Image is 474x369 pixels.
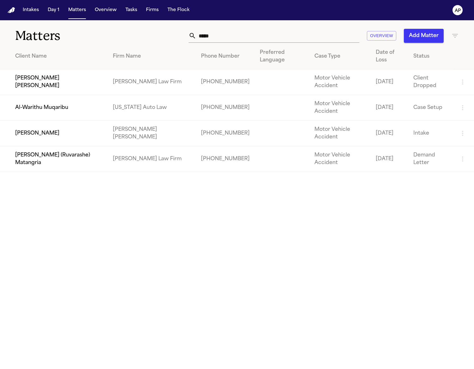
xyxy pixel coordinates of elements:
[314,53,365,60] div: Case Type
[309,95,370,121] td: Motor Vehicle Accident
[8,7,15,13] img: Finch Logo
[45,4,62,16] button: Day 1
[108,146,196,172] td: [PERSON_NAME] Law Firm
[20,4,41,16] button: Intakes
[408,95,454,121] td: Case Setup
[196,146,255,172] td: [PHONE_NUMBER]
[108,95,196,121] td: [US_STATE] Auto Law
[408,121,454,146] td: Intake
[376,49,403,64] div: Date of Loss
[404,29,444,43] button: Add Matter
[371,95,408,121] td: [DATE]
[309,121,370,146] td: Motor Vehicle Accident
[92,4,119,16] button: Overview
[408,146,454,172] td: Demand Letter
[15,28,139,44] h1: Matters
[371,146,408,172] td: [DATE]
[123,4,140,16] button: Tasks
[15,53,103,60] div: Client Name
[309,146,370,172] td: Motor Vehicle Accident
[143,4,161,16] button: Firms
[66,4,88,16] button: Matters
[108,121,196,146] td: [PERSON_NAME] [PERSON_NAME]
[196,95,255,121] td: [PHONE_NUMBER]
[413,53,449,60] div: Status
[196,121,255,146] td: [PHONE_NUMBER]
[201,53,250,60] div: Phone Number
[113,53,191,60] div: Firm Name
[408,69,454,95] td: Client Dropped
[165,4,192,16] button: The Flock
[371,121,408,146] td: [DATE]
[260,49,304,64] div: Preferred Language
[8,7,15,13] a: Home
[371,69,408,95] td: [DATE]
[367,31,396,41] button: Overview
[196,69,255,95] td: [PHONE_NUMBER]
[309,69,370,95] td: Motor Vehicle Accident
[108,69,196,95] td: [PERSON_NAME] Law Firm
